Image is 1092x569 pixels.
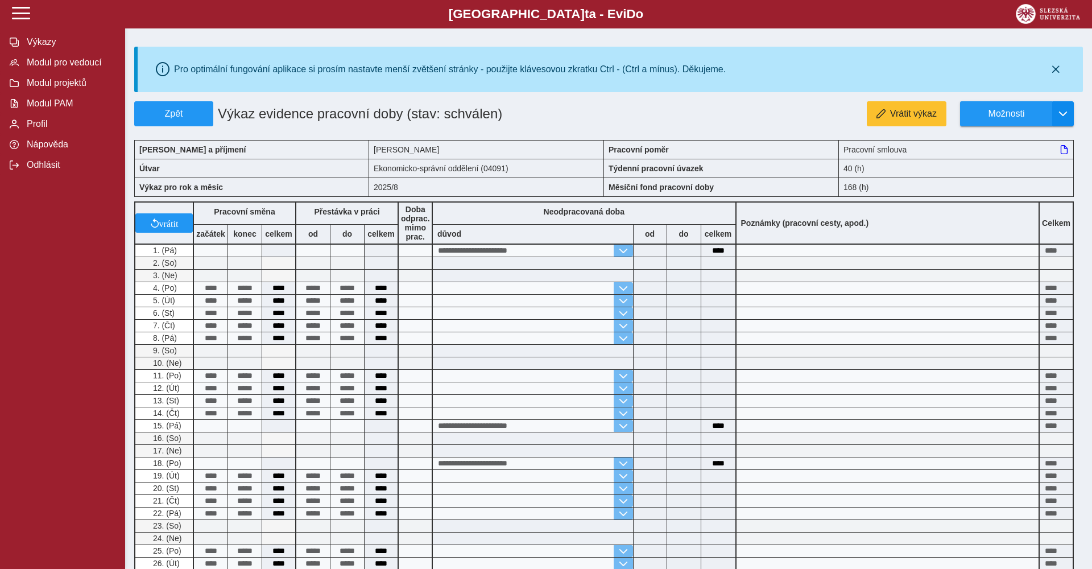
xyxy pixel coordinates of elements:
b: Přestávka v práci [314,207,379,216]
div: Ekonomicko-správní oddělení (04091) [369,159,604,178]
span: 9. (So) [151,346,177,355]
span: 2. (So) [151,258,177,267]
span: 20. (St) [151,484,179,493]
span: 19. (Út) [151,471,180,480]
span: 12. (Út) [151,384,180,393]
b: Doba odprac. mimo prac. [401,205,430,241]
b: Celkem [1042,218,1070,228]
span: 13. (St) [151,396,179,405]
span: 15. (Pá) [151,421,181,430]
b: celkem [365,229,398,238]
span: 14. (Čt) [151,409,180,418]
span: Možnosti [970,109,1043,119]
span: 10. (Ne) [151,358,182,368]
b: Neodpracovaná doba [544,207,624,216]
div: 168 (h) [839,178,1074,197]
span: 24. (Ne) [151,534,182,543]
h1: Výkaz evidence pracovní doby (stav: schválen) [213,101,530,126]
span: 3. (Ne) [151,271,177,280]
span: Zpět [139,109,208,119]
button: vrátit [135,213,193,233]
img: logo_web_su.png [1016,4,1080,24]
b: [GEOGRAPHIC_DATA] a - Evi [34,7,1058,22]
b: důvod [437,229,461,238]
span: 21. (Čt) [151,496,180,505]
b: do [330,229,364,238]
span: Modul pro vedoucí [23,57,115,68]
b: celkem [701,229,735,238]
b: Měsíční fond pracovní doby [609,183,714,192]
span: 8. (Pá) [151,333,177,343]
div: 40 (h) [839,159,1074,178]
span: Vrátit výkaz [890,109,937,119]
span: o [636,7,644,21]
button: Vrátit výkaz [867,101,946,126]
b: Týdenní pracovní úvazek [609,164,704,173]
span: 1. (Pá) [151,246,177,255]
b: do [667,229,701,238]
b: Výkaz pro rok a měsíc [139,183,223,192]
span: Výkazy [23,37,115,47]
b: Poznámky (pracovní cesty, apod.) [737,218,874,228]
b: [PERSON_NAME] a příjmení [139,145,246,154]
span: Modul projektů [23,78,115,88]
span: 17. (Ne) [151,446,182,455]
div: Pro optimální fungování aplikace si prosím nastavte menší zvětšení stránky - použijte klávesovou ... [174,64,726,75]
b: od [296,229,330,238]
b: Pracovní poměr [609,145,669,154]
span: Profil [23,119,115,129]
div: [PERSON_NAME] [369,140,604,159]
span: 25. (Po) [151,546,181,555]
span: 11. (Po) [151,371,181,380]
b: Pracovní směna [214,207,275,216]
span: 5. (Út) [151,296,175,305]
span: D [626,7,635,21]
button: Zpět [134,101,213,126]
span: 18. (Po) [151,459,181,468]
span: 4. (Po) [151,283,177,292]
b: konec [228,229,262,238]
span: 7. (Čt) [151,321,175,330]
div: 2025/8 [369,178,604,197]
span: 26. (Út) [151,559,180,568]
span: Modul PAM [23,98,115,109]
span: 6. (St) [151,308,175,318]
span: vrátit [159,218,179,228]
b: celkem [262,229,295,238]
span: 16. (So) [151,434,181,443]
span: Odhlásit [23,160,115,170]
b: Útvar [139,164,160,173]
b: od [634,229,667,238]
div: Pracovní smlouva [839,140,1074,159]
span: 23. (So) [151,521,181,530]
span: t [585,7,589,21]
b: začátek [194,229,227,238]
button: Možnosti [960,101,1052,126]
span: 22. (Pá) [151,509,181,518]
span: Nápověda [23,139,115,150]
